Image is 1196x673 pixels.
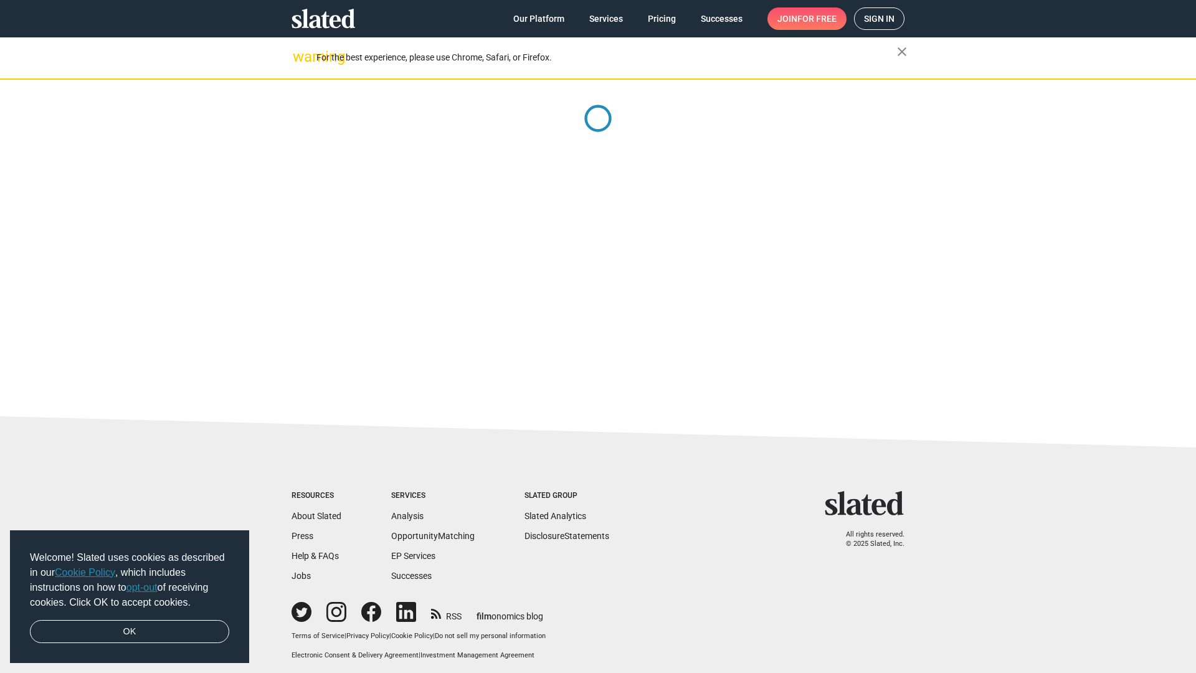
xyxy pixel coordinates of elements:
[10,530,249,664] div: cookieconsent
[524,511,586,521] a: Slated Analytics
[391,571,432,581] a: Successes
[391,511,424,521] a: Analysis
[346,632,389,640] a: Privacy Policy
[864,8,895,29] span: Sign in
[524,491,609,501] div: Slated Group
[292,632,344,640] a: Terms of Service
[30,620,229,644] a: dismiss cookie message
[638,7,686,30] a: Pricing
[292,551,339,561] a: Help & FAQs
[391,531,475,541] a: OpportunityMatching
[389,632,391,640] span: |
[701,7,743,30] span: Successes
[344,632,346,640] span: |
[293,49,308,64] mat-icon: warning
[895,44,909,59] mat-icon: close
[513,7,564,30] span: Our Platform
[579,7,633,30] a: Services
[477,611,491,621] span: film
[433,632,435,640] span: |
[648,7,676,30] span: Pricing
[503,7,574,30] a: Our Platform
[777,7,837,30] span: Join
[691,7,752,30] a: Successes
[30,550,229,610] span: Welcome! Slated uses cookies as described in our , which includes instructions on how to of recei...
[833,530,904,548] p: All rights reserved. © 2025 Slated, Inc.
[292,571,311,581] a: Jobs
[589,7,623,30] span: Services
[292,651,419,659] a: Electronic Consent & Delivery Agreement
[391,491,475,501] div: Services
[854,7,904,30] a: Sign in
[292,531,313,541] a: Press
[391,632,433,640] a: Cookie Policy
[292,491,341,501] div: Resources
[292,511,341,521] a: About Slated
[524,531,609,541] a: DisclosureStatements
[435,632,546,641] button: Do not sell my personal information
[420,651,534,659] a: Investment Management Agreement
[431,603,462,623] a: RSS
[55,567,115,578] a: Cookie Policy
[767,7,847,30] a: Joinfor free
[316,49,897,66] div: For the best experience, please use Chrome, Safari, or Firefox.
[477,601,543,623] a: filmonomics blog
[391,551,435,561] a: EP Services
[797,7,837,30] span: for free
[126,582,158,593] a: opt-out
[419,651,420,659] span: |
